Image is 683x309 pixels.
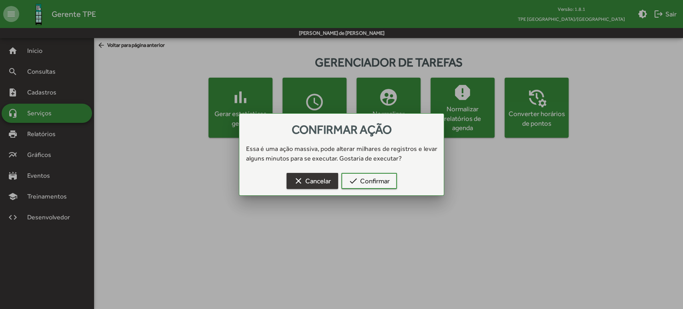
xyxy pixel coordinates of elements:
mat-icon: clear [294,176,303,186]
div: Essa é uma ação massiva, pode alterar milhares de registros e levar alguns minutos para se execut... [239,144,443,163]
span: Confirmar ação [292,122,392,136]
button: Cancelar [286,173,338,189]
mat-icon: check [349,176,358,186]
button: Confirmar [341,173,397,189]
span: Confirmar [349,174,390,188]
span: Cancelar [294,174,331,188]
